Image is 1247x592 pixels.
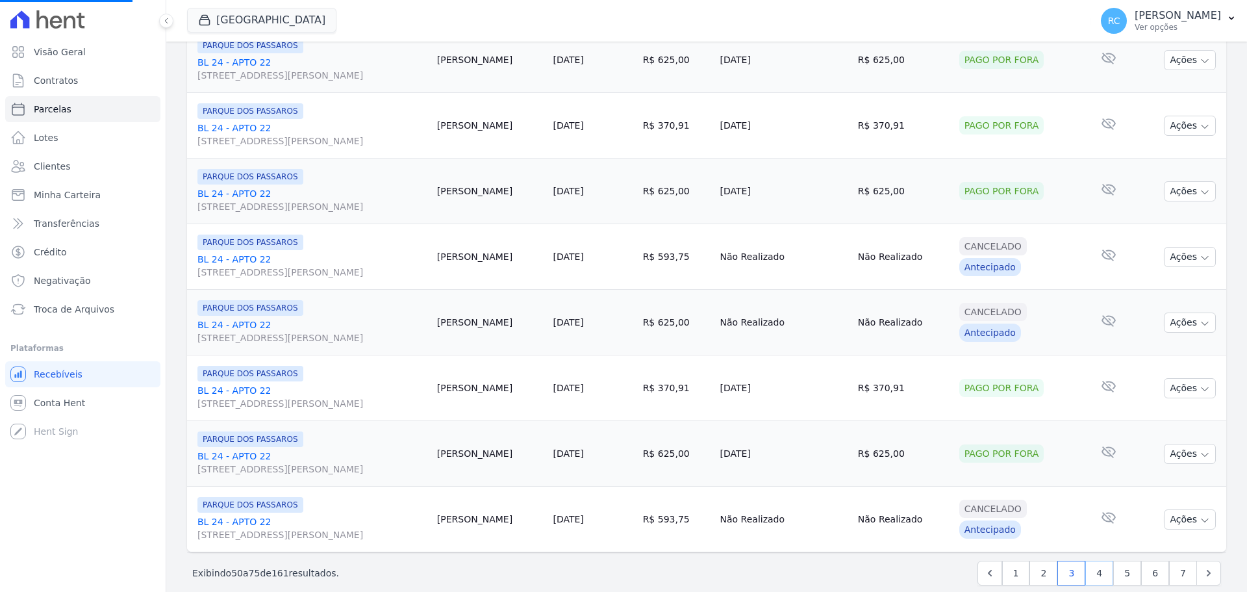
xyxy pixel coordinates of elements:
[959,116,1044,135] div: Pago por fora
[432,487,548,552] td: [PERSON_NAME]
[5,182,160,208] a: Minha Carteira
[638,355,715,421] td: R$ 370,91
[192,567,339,580] p: Exibindo a de resultados.
[432,421,548,487] td: [PERSON_NAME]
[553,120,583,131] a: [DATE]
[1113,561,1141,586] a: 5
[197,266,427,279] span: [STREET_ADDRESS][PERSON_NAME]
[197,69,427,82] span: [STREET_ADDRESS][PERSON_NAME]
[5,96,160,122] a: Parcelas
[853,224,954,290] td: Não Realizado
[1196,561,1221,586] a: Next
[432,224,548,290] td: [PERSON_NAME]
[34,188,101,201] span: Minha Carteira
[853,421,954,487] td: R$ 625,00
[853,487,954,552] td: Não Realizado
[432,27,548,93] td: [PERSON_NAME]
[853,355,954,421] td: R$ 370,91
[197,431,303,447] span: PARQUE DOS PASSAROS
[197,384,427,410] a: BL 24 - APTO 22[STREET_ADDRESS][PERSON_NAME]
[1164,313,1216,333] button: Ações
[197,463,427,476] span: [STREET_ADDRESS][PERSON_NAME]
[1141,561,1169,586] a: 6
[197,103,303,119] span: PARQUE DOS PASSAROS
[34,131,58,144] span: Lotes
[231,568,243,578] span: 50
[249,568,260,578] span: 75
[959,303,1027,321] div: Cancelado
[959,182,1044,200] div: Pago por fora
[638,290,715,355] td: R$ 625,00
[432,290,548,355] td: [PERSON_NAME]
[959,237,1027,255] div: Cancelado
[34,45,86,58] span: Visão Geral
[271,568,289,578] span: 161
[432,159,548,224] td: [PERSON_NAME]
[197,200,427,213] span: [STREET_ADDRESS][PERSON_NAME]
[34,217,99,230] span: Transferências
[715,487,853,552] td: Não Realizado
[5,239,160,265] a: Crédito
[197,122,427,148] a: BL 24 - APTO 22[STREET_ADDRESS][PERSON_NAME]
[853,27,954,93] td: R$ 625,00
[959,379,1044,397] div: Pago por fora
[197,169,303,185] span: PARQUE DOS PASSAROS
[1135,9,1221,22] p: [PERSON_NAME]
[1090,3,1247,39] button: RC [PERSON_NAME] Ver opções
[197,331,427,344] span: [STREET_ADDRESS][PERSON_NAME]
[5,296,160,322] a: Troca de Arquivos
[1164,181,1216,201] button: Ações
[853,159,954,224] td: R$ 625,00
[34,368,82,381] span: Recebíveis
[1108,16,1120,25] span: RC
[197,497,303,513] span: PARQUE DOS PASSAROS
[553,383,583,393] a: [DATE]
[715,27,853,93] td: [DATE]
[1135,22,1221,32] p: Ver opções
[553,448,583,459] a: [DATE]
[553,317,583,328] a: [DATE]
[197,366,303,381] span: PARQUE DOS PASSAROS
[959,51,1044,69] div: Pago por fora
[1057,561,1085,586] a: 3
[432,355,548,421] td: [PERSON_NAME]
[638,27,715,93] td: R$ 625,00
[1169,561,1197,586] a: 7
[197,397,427,410] span: [STREET_ADDRESS][PERSON_NAME]
[197,235,303,250] span: PARQUE DOS PASSAROS
[197,528,427,541] span: [STREET_ADDRESS][PERSON_NAME]
[1085,561,1113,586] a: 4
[197,253,427,279] a: BL 24 - APTO 22[STREET_ADDRESS][PERSON_NAME]
[197,187,427,213] a: BL 24 - APTO 22[STREET_ADDRESS][PERSON_NAME]
[5,125,160,151] a: Lotes
[959,324,1021,342] div: Antecipado
[638,93,715,159] td: R$ 370,91
[34,396,85,409] span: Conta Hent
[715,159,853,224] td: [DATE]
[34,274,91,287] span: Negativação
[553,186,583,196] a: [DATE]
[1002,561,1030,586] a: 1
[432,93,548,159] td: [PERSON_NAME]
[977,561,1002,586] a: Previous
[715,224,853,290] td: Não Realizado
[34,74,78,87] span: Contratos
[34,160,70,173] span: Clientes
[5,153,160,179] a: Clientes
[34,303,114,316] span: Troca de Arquivos
[1029,561,1057,586] a: 2
[715,421,853,487] td: [DATE]
[715,93,853,159] td: [DATE]
[553,55,583,65] a: [DATE]
[1164,50,1216,70] button: Ações
[715,355,853,421] td: [DATE]
[197,450,427,476] a: BL 24 - APTO 22[STREET_ADDRESS][PERSON_NAME]
[197,515,427,541] a: BL 24 - APTO 22[STREET_ADDRESS][PERSON_NAME]
[959,500,1027,518] div: Cancelado
[10,341,155,356] div: Plataformas
[34,103,71,116] span: Parcelas
[959,258,1021,276] div: Antecipado
[197,300,303,316] span: PARQUE DOS PASSAROS
[1164,378,1216,398] button: Ações
[5,390,160,416] a: Conta Hent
